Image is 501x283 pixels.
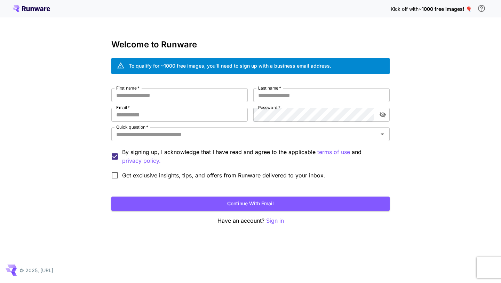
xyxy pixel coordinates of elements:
label: Email [116,105,130,110]
span: Kick off with [391,6,419,12]
p: terms of use [317,148,350,156]
label: First name [116,85,140,91]
span: Get exclusive insights, tips, and offers from Runware delivered to your inbox. [122,171,325,179]
p: By signing up, I acknowledge that I have read and agree to the applicable and [122,148,384,165]
button: In order to qualify for free credit, you need to sign up with a business email address and click ... [475,1,488,15]
button: Continue with email [111,197,390,211]
button: Sign in [266,216,284,225]
button: toggle password visibility [376,108,389,121]
p: Have an account? [111,216,390,225]
h3: Welcome to Runware [111,40,390,49]
button: By signing up, I acknowledge that I have read and agree to the applicable and privacy policy. [317,148,350,156]
button: Open [377,129,387,139]
p: © 2025, [URL] [19,267,53,274]
label: Quick question [116,124,148,130]
div: To qualify for ~1000 free images, you’ll need to sign up with a business email address. [129,62,331,69]
label: Password [258,105,280,110]
span: ~1000 free images! 🎈 [419,6,472,12]
button: By signing up, I acknowledge that I have read and agree to the applicable terms of use and [122,156,161,165]
label: Last name [258,85,281,91]
p: privacy policy. [122,156,161,165]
